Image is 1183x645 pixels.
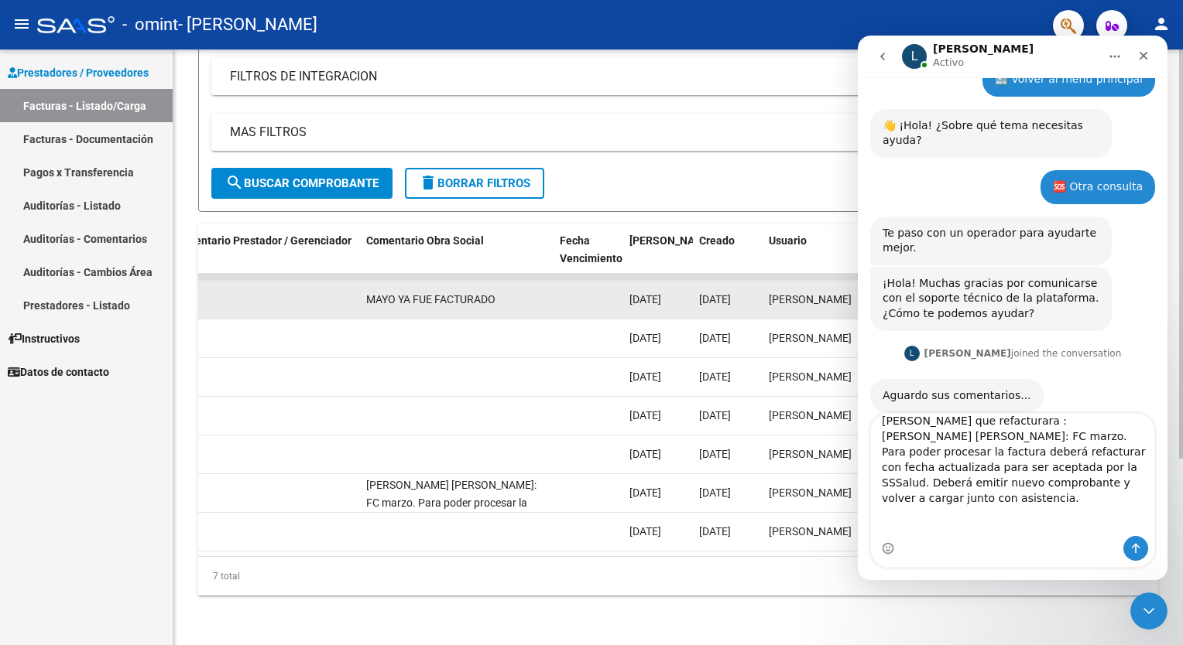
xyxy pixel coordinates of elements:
span: [DATE] [699,293,731,305]
mat-panel-title: MAS FILTROS [230,124,1108,141]
span: [PERSON_NAME] [769,448,852,460]
span: Borrar Filtros [419,176,530,190]
span: [PERSON_NAME] [769,332,852,344]
mat-icon: menu [12,15,31,33]
datatable-header-cell: Usuario [763,224,886,292]
span: Fecha Vencimiento [560,234,622,264]
span: [DATE] [629,486,661,499]
datatable-header-cell: Creado [693,224,763,292]
span: - omint [122,8,178,42]
span: [DATE] [629,293,661,305]
span: Buscar Comprobante [225,176,379,190]
span: [DATE] [699,370,731,383]
span: [DATE] [629,525,661,537]
span: [DATE] [629,332,661,344]
span: [PERSON_NAME] [PERSON_NAME]: FC marzo. Para poder procesar la factura deberá refacturar con fecha... [366,479,542,597]
span: MAYO YA FUE FACTURADO [366,293,495,305]
span: [DATE] [699,486,731,499]
span: Creado [699,234,735,247]
span: [PERSON_NAME] [769,525,852,537]
span: Prestadores / Proveedores [8,64,149,81]
span: Datos de contacto [8,363,109,381]
mat-panel-title: FILTROS DE INTEGRACION [230,68,1108,85]
mat-expansion-panel-header: FILTROS DE INTEGRACION [211,58,1145,95]
span: [DATE] [699,332,731,344]
datatable-header-cell: Comentario Obra Social [360,224,554,292]
mat-icon: delete [419,173,437,192]
mat-icon: person [1152,15,1171,33]
button: Buscar Comprobante [211,168,393,199]
span: Comentario Prestador / Gerenciador [173,234,351,247]
span: [PERSON_NAME] [769,486,852,499]
datatable-header-cell: Fecha Vencimiento [554,224,623,292]
datatable-header-cell: Fecha Confimado [623,224,693,292]
span: Comentario Obra Social [366,234,484,247]
span: [DATE] [629,409,661,421]
span: [PERSON_NAME] [629,234,713,247]
span: [PERSON_NAME] [769,409,852,421]
mat-expansion-panel-header: MAS FILTROS [211,114,1145,151]
span: [PERSON_NAME] [769,370,852,383]
span: [DATE] [629,448,661,460]
span: [DATE] [699,409,731,421]
span: Instructivos [8,330,80,347]
span: - [PERSON_NAME] [178,8,317,42]
span: [DATE] [629,370,661,383]
span: [DATE] [699,525,731,537]
span: [DATE] [699,448,731,460]
iframe: Intercom live chat [858,36,1168,580]
mat-icon: search [225,173,244,192]
span: [PERSON_NAME] [769,293,852,305]
iframe: Intercom live chat [1130,592,1168,630]
button: Borrar Filtros [405,168,544,199]
datatable-header-cell: Comentario Prestador / Gerenciador [166,224,360,292]
span: Usuario [769,234,807,247]
div: 7 total [198,557,1158,596]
